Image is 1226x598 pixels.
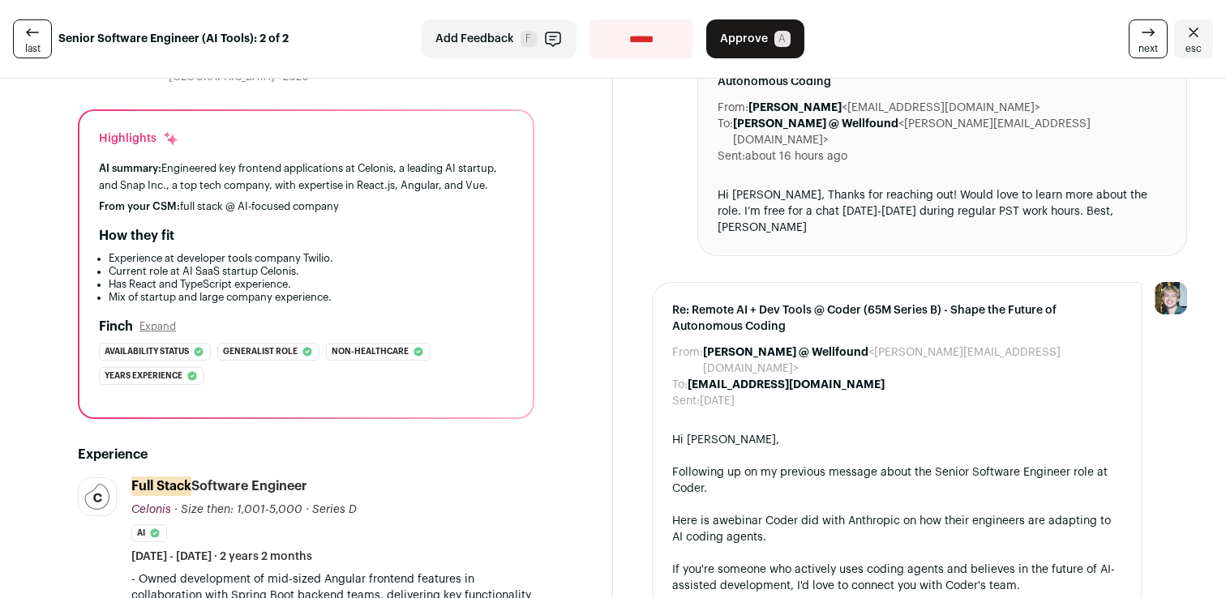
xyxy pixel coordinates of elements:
button: Approve A [706,19,804,58]
a: next [1129,19,1168,58]
li: Has React and TypeScript experience. [109,278,513,291]
div: If you're someone who actively uses coding agents and believes in the future of AI-assisted devel... [672,562,1121,594]
dd: <[EMAIL_ADDRESS][DOMAIN_NAME]> [748,100,1040,116]
span: Celonis [131,504,171,515]
dt: To: [672,377,688,393]
dt: From: [718,100,748,116]
a: webinar Coder did with Anthropic on how their engineers are adapting to AI coding agents [672,515,1111,543]
dd: [DATE] [700,393,735,409]
dd: <[PERSON_NAME][EMAIL_ADDRESS][DOMAIN_NAME]> [703,344,1121,377]
span: esc [1185,42,1202,55]
span: Series D [312,504,357,515]
div: Hi [PERSON_NAME], Thanks for reaching out! Would love to learn more about the role. I’m free for ... [718,187,1167,236]
b: [EMAIL_ADDRESS][DOMAIN_NAME] [688,379,885,391]
span: Re: Remote AI + Dev Tools @ Coder (65M Series B) - Shape the Future of Autonomous Coding [672,302,1121,335]
span: Add Feedback [435,31,514,47]
span: Availability status [105,344,189,360]
b: [PERSON_NAME] @ Wellfound [703,347,868,358]
strong: Senior Software Engineer (AI Tools): 2 of 2 [58,31,289,47]
span: Approve [720,31,768,47]
b: [PERSON_NAME] @ Wellfound [733,118,898,130]
div: Following up on my previous message about the Senior Software Engineer role at Coder. [672,464,1121,497]
dt: To: [718,116,733,148]
h2: Finch [99,317,133,336]
dt: Sent: [672,393,700,409]
mark: Full Stack [131,476,191,496]
span: From your CSM: [99,201,180,211]
span: Years experience [105,368,182,384]
a: Close [1174,19,1213,58]
div: Engineered key frontend applications at Celonis, a leading AI startup, and Snap Inc., a top tech ... [99,160,513,194]
div: Hi [PERSON_NAME], [672,432,1121,448]
span: Generalist role [223,344,298,360]
span: . [763,532,766,543]
li: Experience at developer tools company Twilio. [109,252,513,265]
h2: Experience [78,445,534,464]
span: AI summary: [99,163,161,173]
button: Add Feedback F [422,19,577,58]
a: last [13,19,52,58]
span: F [521,31,537,47]
div: Highlights [99,130,179,147]
span: [DATE] - [DATE] · 2 years 2 months [131,549,312,565]
dd: about 16 hours ago [745,148,847,164]
li: AI [131,524,167,542]
span: · Size then: 1,001-5,000 [174,504,302,515]
dt: From: [672,344,703,377]
b: [PERSON_NAME] [748,102,842,113]
li: Current role at AI SaaS startup Celonis. [109,265,513,278]
button: Expand [139,320,176,333]
img: 6494470-medium_jpg [1155,282,1187,314]
span: Non-healthcare [332,344,409,360]
div: Software Engineer [131,477,307,495]
span: last [25,42,41,55]
span: next [1138,42,1158,55]
span: A [774,31,791,47]
dt: Sent: [718,148,745,164]
img: 4749f8c101eb6d17f98328f05ddf4aaf1a3cad7daa56f0ed27bc4fe5905a735c.jpg [79,478,116,515]
li: Mix of startup and large company experience. [109,291,513,304]
h2: How they fit [99,226,174,246]
div: full stack @ AI-focused company [99,200,513,213]
span: Here is a [672,515,719,527]
dd: <[PERSON_NAME][EMAIL_ADDRESS][DOMAIN_NAME]> [733,116,1167,148]
span: · [306,502,309,518]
